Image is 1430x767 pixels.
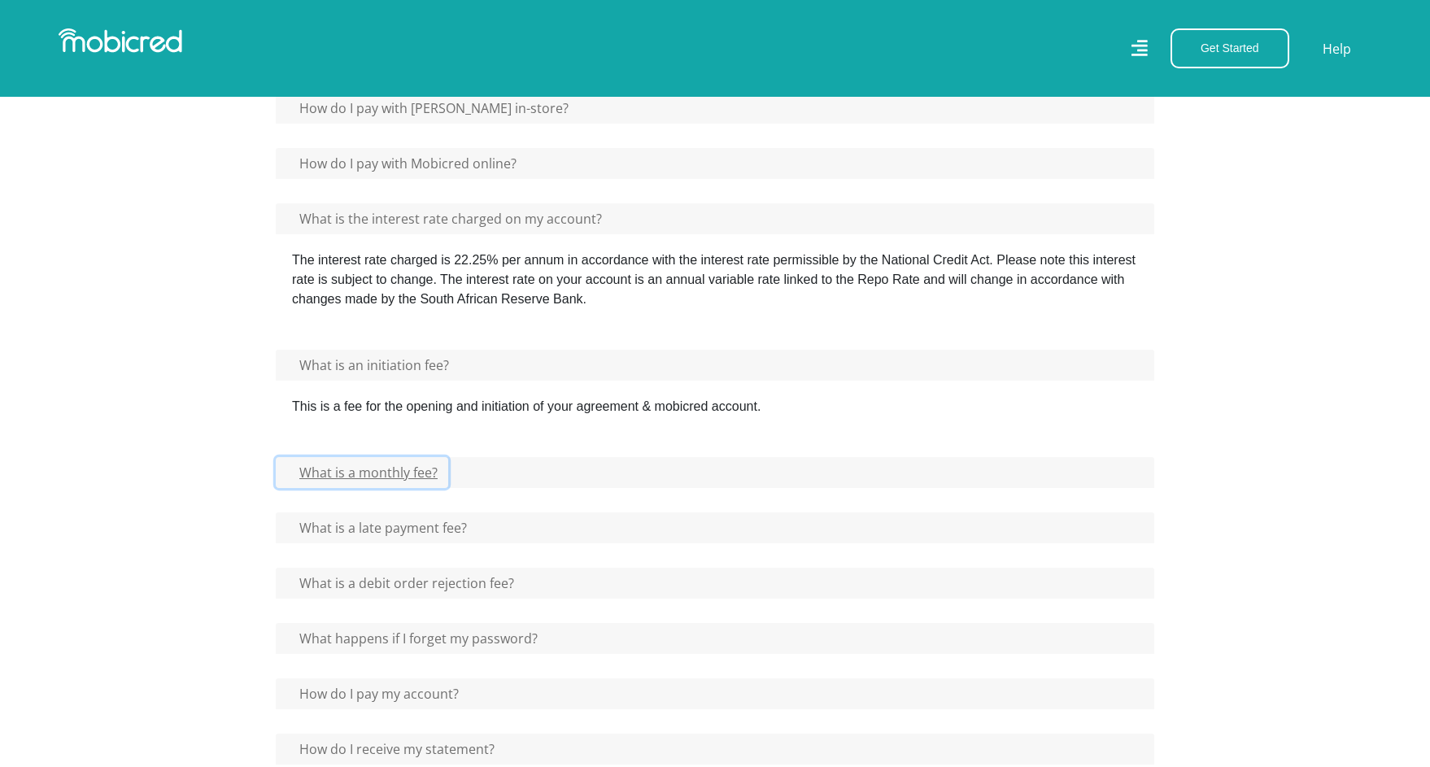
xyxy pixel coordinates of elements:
[276,381,1154,433] div: This is a fee for the opening and initiation of your agreement & mobicred account.
[276,148,527,179] button: How do I pay with Mobicred online?
[276,350,460,381] button: What is an initiation fee?
[276,457,448,488] button: What is a monthly fee?
[276,734,505,765] button: How do I receive my statement?
[1171,28,1289,68] button: Get Started
[276,512,477,543] button: What is a late payment fee?
[276,203,613,234] button: What is the interest rate charged on my account?
[59,28,182,53] img: Mobicred
[276,93,579,124] button: How do I pay with [PERSON_NAME] in-store?
[1322,38,1352,59] a: Help
[276,568,525,599] button: What is a debit order rejection fee?
[276,678,469,709] button: How do I pay my account?
[276,623,548,654] button: What happens if I forget my password?
[276,234,1154,325] div: The interest rate charged is 22.25% per annum in accordance with the interest rate permissible by...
